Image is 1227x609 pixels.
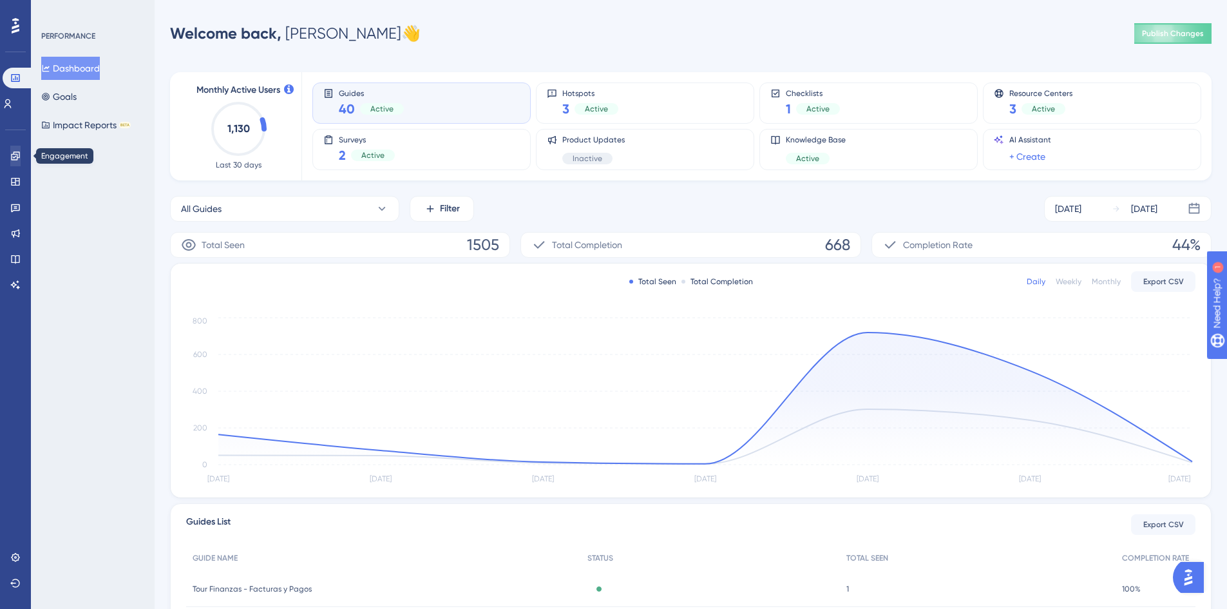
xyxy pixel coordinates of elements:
span: 44% [1172,235,1201,255]
span: 40 [339,100,355,118]
button: All Guides [170,196,399,222]
span: 1505 [467,235,499,255]
span: 3 [562,100,569,118]
span: STATUS [587,553,613,563]
tspan: [DATE] [857,474,879,483]
div: 1 [90,6,93,17]
span: Active [806,104,830,114]
button: Dashboard [41,57,100,80]
span: Monthly Active Users [196,82,280,98]
button: Publish Changes [1134,23,1212,44]
span: COMPLETION RATE [1122,553,1189,563]
tspan: [DATE] [370,474,392,483]
span: 1 [846,584,849,594]
tspan: 600 [193,350,207,359]
span: Filter [440,201,460,217]
div: Total Completion [681,276,753,287]
span: Active [585,104,608,114]
div: PERFORMANCE [41,31,95,41]
span: Export CSV [1143,519,1184,530]
span: 668 [825,235,850,255]
div: [DATE] [1055,201,1081,217]
tspan: 800 [193,316,207,325]
span: Completion Rate [903,237,973,253]
span: Active [361,150,385,160]
span: Hotspots [562,88,618,97]
span: 3 [1009,100,1016,118]
button: Export CSV [1131,514,1195,535]
iframe: UserGuiding AI Assistant Launcher [1173,558,1212,597]
span: Tour Finanzas - Facturas y Pagos [193,584,312,594]
div: Monthly [1092,276,1121,287]
text: 1,130 [227,122,250,135]
span: 2 [339,146,346,164]
div: [PERSON_NAME] 👋 [170,23,421,44]
span: Active [796,153,819,164]
span: Active [1032,104,1055,114]
button: Impact ReportsBETA [41,113,131,137]
span: Resource Centers [1009,88,1072,97]
tspan: 200 [193,423,207,432]
div: [DATE] [1131,201,1157,217]
tspan: [DATE] [1019,474,1041,483]
button: Export CSV [1131,271,1195,292]
span: All Guides [181,201,222,217]
span: Product Updates [562,135,625,145]
span: GUIDE NAME [193,553,238,563]
span: Publish Changes [1142,28,1204,39]
div: BETA [119,122,131,128]
span: Export CSV [1143,276,1184,287]
tspan: [DATE] [694,474,716,483]
button: Goals [41,85,77,108]
span: Knowledge Base [786,135,846,145]
span: TOTAL SEEN [846,553,888,563]
span: 1 [786,100,791,118]
span: Guides List [186,514,231,535]
span: AI Assistant [1009,135,1051,145]
span: Total Completion [552,237,622,253]
span: Checklists [786,88,840,97]
span: 100% [1122,584,1141,594]
span: Need Help? [30,3,81,19]
a: + Create [1009,149,1045,164]
div: Total Seen [629,276,676,287]
span: Active [370,104,394,114]
tspan: 400 [193,387,207,396]
div: Daily [1027,276,1045,287]
span: Surveys [339,135,395,144]
span: Welcome back, [170,24,281,43]
span: Last 30 days [216,160,262,170]
div: Weekly [1056,276,1081,287]
span: Total Seen [202,237,245,253]
tspan: [DATE] [1168,474,1190,483]
tspan: [DATE] [207,474,229,483]
tspan: 0 [202,460,207,469]
span: Guides [339,88,404,97]
span: Inactive [573,153,602,164]
tspan: [DATE] [532,474,554,483]
button: Filter [410,196,474,222]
